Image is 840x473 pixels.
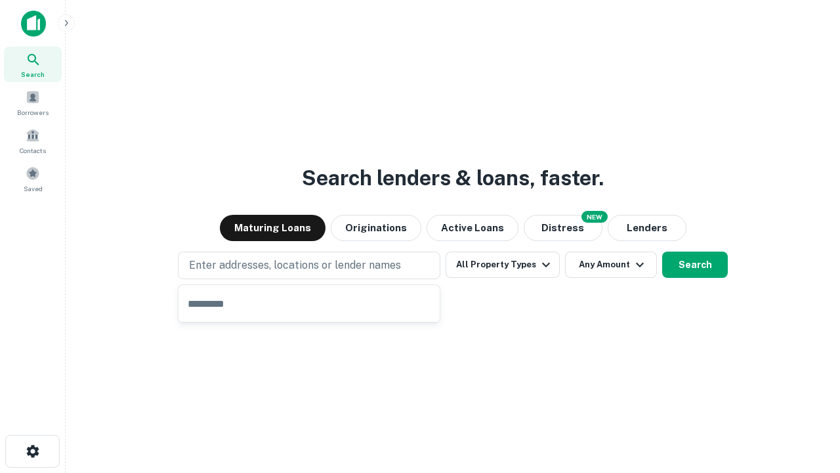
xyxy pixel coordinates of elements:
a: Search [4,47,62,82]
div: NEW [581,211,608,223]
a: Saved [4,161,62,196]
a: Contacts [4,123,62,158]
h3: Search lenders & loans, faster. [302,162,604,194]
span: Saved [24,183,43,194]
iframe: Chat Widget [774,368,840,431]
span: Borrowers [17,107,49,118]
button: Lenders [608,215,686,241]
button: Active Loans [427,215,518,241]
p: Enter addresses, locations or lender names [189,258,401,273]
button: Maturing Loans [220,215,325,241]
span: Contacts [20,145,46,156]
img: capitalize-icon.png [21,11,46,37]
button: All Property Types [446,252,560,278]
span: Search [21,69,45,79]
button: Search distressed loans with lien and other non-mortgage details. [524,215,602,241]
a: Borrowers [4,85,62,120]
button: Enter addresses, locations or lender names [178,252,440,279]
button: Originations [331,215,421,241]
button: Any Amount [565,252,657,278]
button: Search [662,252,728,278]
